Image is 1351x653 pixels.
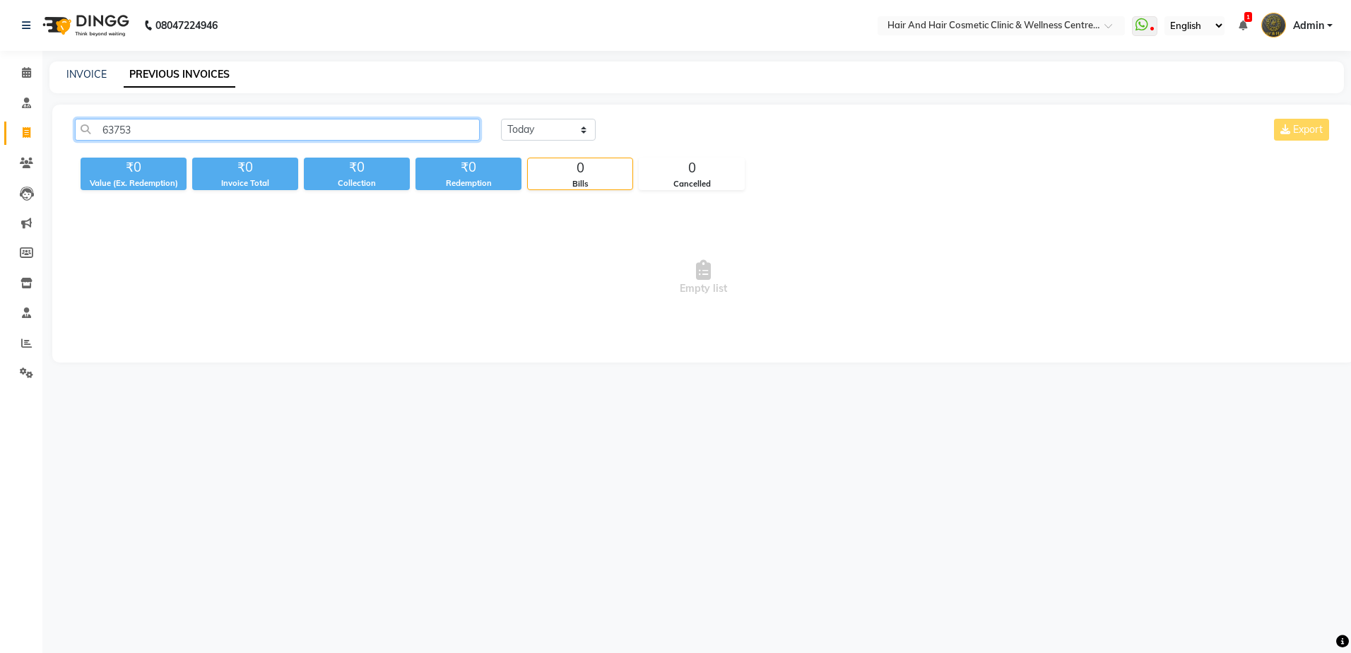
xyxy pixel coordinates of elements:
div: Collection [304,177,410,189]
a: 1 [1239,19,1247,32]
img: Admin [1261,13,1286,37]
span: 1 [1244,12,1252,22]
div: 0 [528,158,632,178]
div: ₹0 [304,158,410,177]
span: Empty list [75,207,1332,348]
div: ₹0 [415,158,521,177]
div: Invoice Total [192,177,298,189]
div: Bills [528,178,632,190]
div: Value (Ex. Redemption) [81,177,187,189]
a: PREVIOUS INVOICES [124,62,235,88]
b: 08047224946 [155,6,218,45]
img: logo [36,6,133,45]
span: Admin [1293,18,1324,33]
input: Search by Name/Mobile/Email/Invoice No [75,119,480,141]
div: Redemption [415,177,521,189]
div: Cancelled [639,178,744,190]
div: ₹0 [192,158,298,177]
div: ₹0 [81,158,187,177]
div: 0 [639,158,744,178]
a: INVOICE [66,68,107,81]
